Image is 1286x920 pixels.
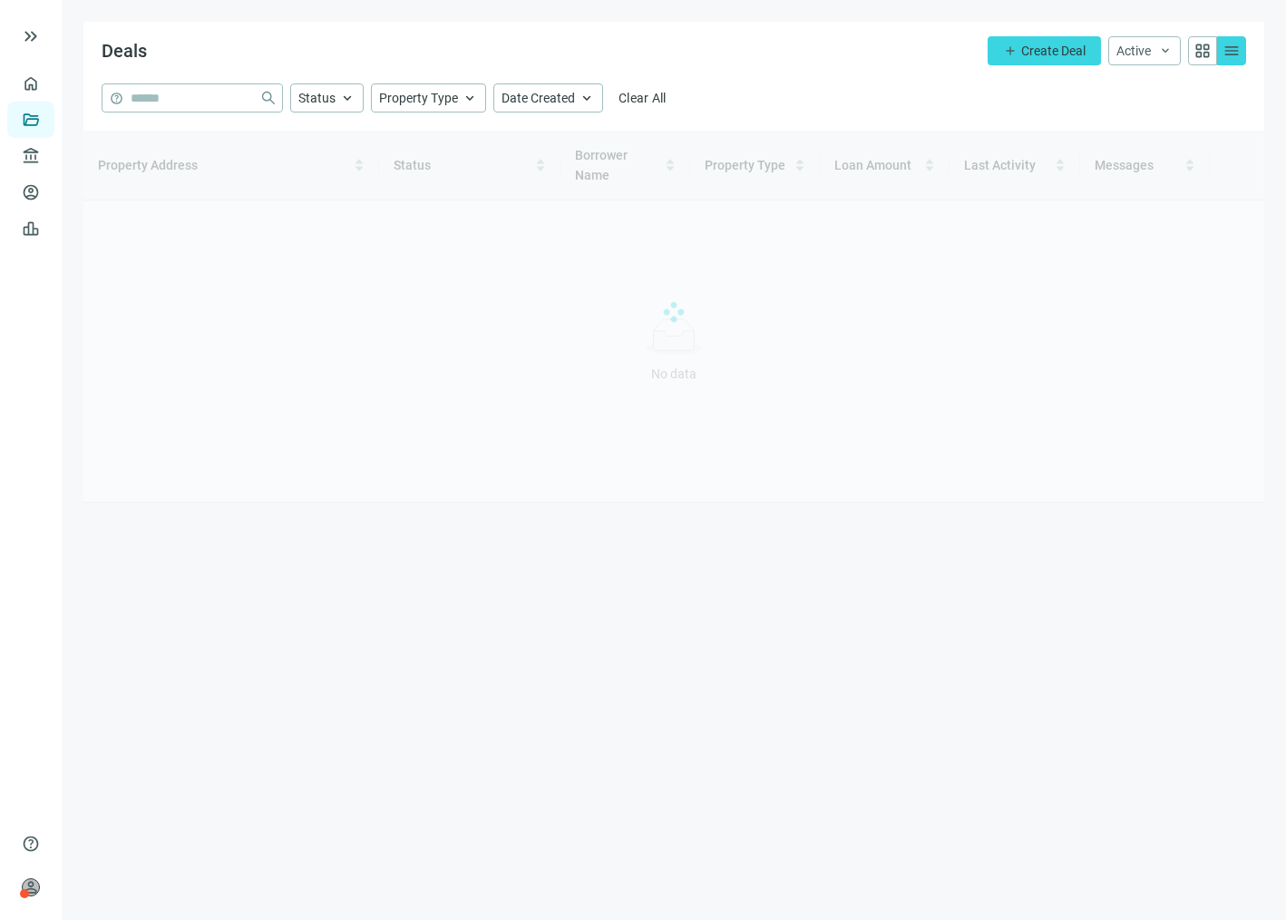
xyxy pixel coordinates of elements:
[619,91,667,105] span: Clear All
[110,92,123,105] span: help
[20,25,42,47] button: keyboard_double_arrow_right
[298,91,336,105] span: Status
[1158,44,1173,58] span: keyboard_arrow_down
[22,147,34,165] span: account_balance
[1116,44,1151,58] span: Active
[1193,42,1212,60] span: grid_view
[1108,36,1181,65] button: Activekeyboard_arrow_down
[502,91,575,105] span: Date Created
[610,83,675,113] button: Clear All
[1003,44,1018,58] span: add
[988,36,1101,65] button: addCreate Deal
[462,90,478,106] span: keyboard_arrow_up
[22,835,40,853] span: help
[22,878,40,896] span: person
[579,90,595,106] span: keyboard_arrow_up
[339,90,356,106] span: keyboard_arrow_up
[379,91,458,105] span: Property Type
[1223,42,1241,60] span: menu
[1021,44,1086,58] span: Create Deal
